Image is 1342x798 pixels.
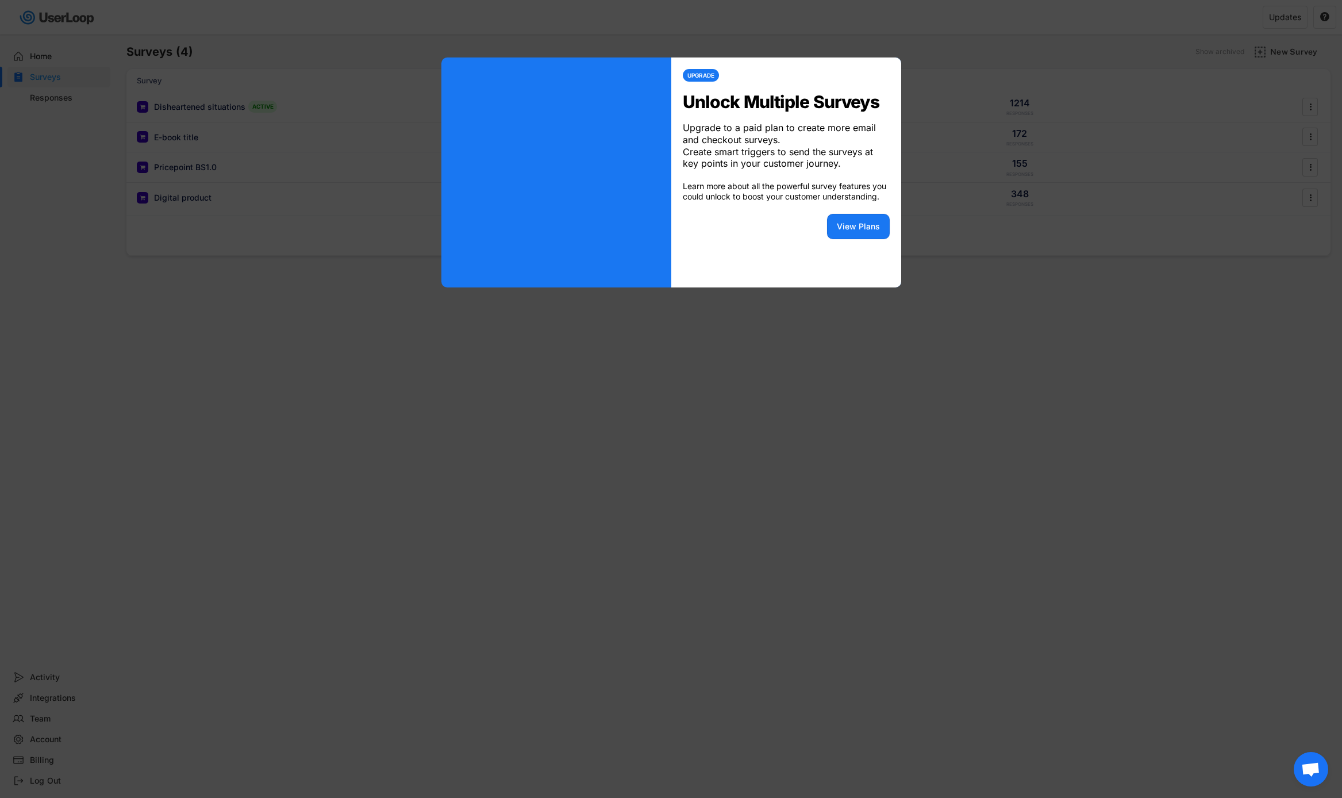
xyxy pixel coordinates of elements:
div: UPGRADE [687,72,714,78]
div: Learn more about all the powerful survey features you could unlock to boost your customer underst... [683,181,890,202]
a: Open chat [1294,752,1328,787]
div: Upgrade to a paid plan to create more email and checkout surveys. Create smart triggers to send t... [683,122,890,170]
button: View Plans [827,214,890,239]
div: Unlock Multiple Surveys [683,93,890,110]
